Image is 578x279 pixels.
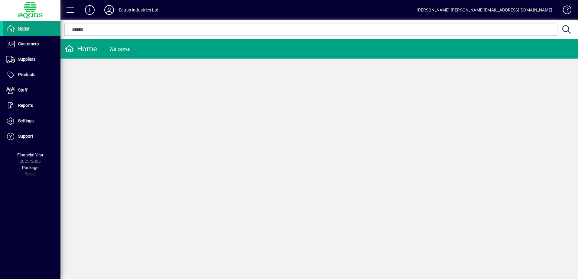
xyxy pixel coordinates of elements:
span: Products [18,72,35,77]
div: Equus Industries Ltd [119,5,159,15]
a: Suppliers [3,52,60,67]
div: [PERSON_NAME] [PERSON_NAME][EMAIL_ADDRESS][DOMAIN_NAME] [417,5,552,15]
div: Home [65,44,97,54]
a: Settings [3,114,60,129]
span: Support [18,134,33,139]
span: Reports [18,103,33,108]
div: Welcome [109,44,130,54]
a: Staff [3,83,60,98]
a: Knowledge Base [558,1,570,21]
span: Customers [18,41,39,46]
a: Reports [3,98,60,113]
span: Home [18,26,29,31]
a: Support [3,129,60,144]
span: Settings [18,118,34,123]
span: Suppliers [18,57,35,62]
span: Package [22,165,38,170]
span: Financial Year [17,152,44,157]
button: Add [80,5,99,15]
a: Customers [3,37,60,52]
button: Profile [99,5,119,15]
a: Products [3,67,60,82]
span: Staff [18,88,28,92]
